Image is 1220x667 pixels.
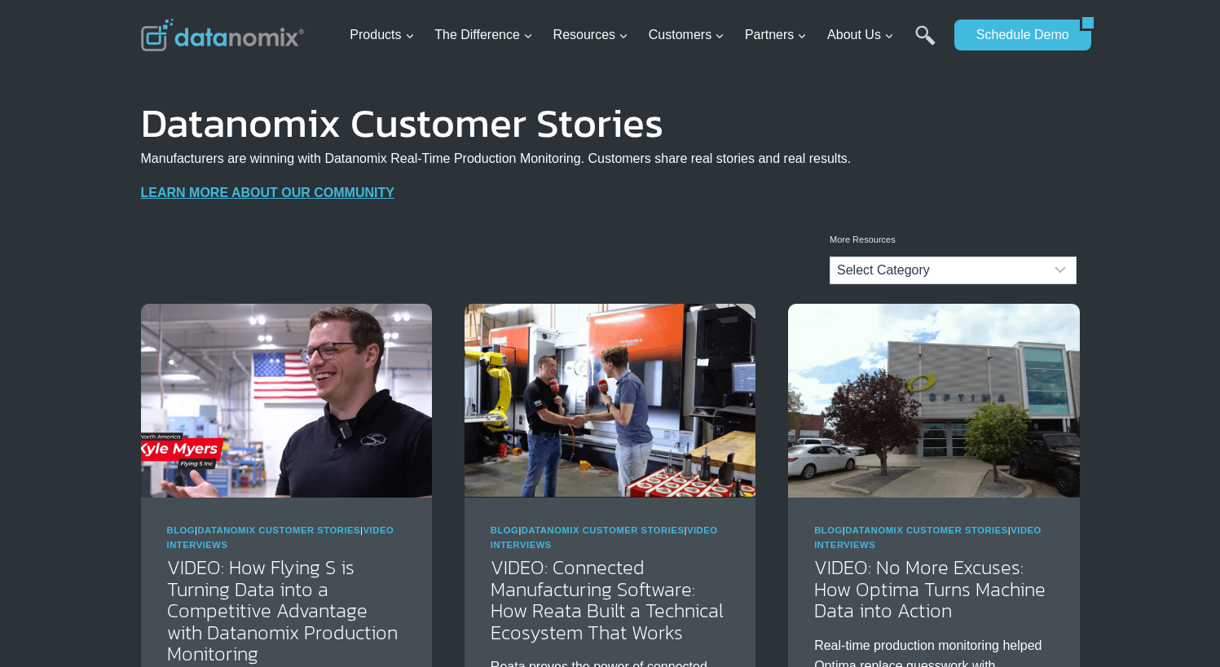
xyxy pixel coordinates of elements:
a: Video Interviews [167,525,394,550]
a: Video Interviews [491,525,718,550]
img: Datanomix [141,19,304,51]
a: VIDEO: Connected Manufacturing Software: How Reata Built a Technical Ecosystem That Works [491,553,724,646]
h1: Datanomix Customer Stories [141,111,852,135]
img: Reata’s Connected Manufacturing Software Ecosystem [465,304,755,498]
span: | | [167,525,394,550]
a: Datanomix Customer Stories [845,525,1008,535]
span: The Difference [434,24,533,46]
span: | | [491,525,718,550]
span: About Us [827,24,894,46]
span: Customers [649,24,725,46]
p: Manufacturers are winning with Datanomix Real-Time Production Monitoring. Customers share real st... [141,148,852,169]
p: More Resources [830,233,1077,248]
a: Search [915,25,936,62]
nav: Primary Navigation [343,9,946,62]
a: Blog [491,525,519,535]
span: Resources [553,24,628,46]
span: | | [814,525,1042,550]
a: Datanomix Customer Stories [198,525,361,535]
a: Blog [167,525,196,535]
a: LEARN MORE ABOUT OUR COMMUNITY [141,186,394,200]
a: Video Interviews [814,525,1042,550]
a: VIDEO: No More Excuses: How Optima Turns Machine Data into Action [814,553,1046,625]
span: Partners [745,24,807,46]
img: Discover how Optima Manufacturing uses Datanomix to turn raw machine data into real-time insights... [788,304,1079,498]
a: Datanomix Customer Stories [522,525,685,535]
a: Schedule Demo [954,20,1080,50]
a: Blog [814,525,843,535]
span: Products [350,24,414,46]
img: VIDEO: How Flying S is Turning Data into a Competitive Advantage with Datanomix Production Monito... [141,304,432,498]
